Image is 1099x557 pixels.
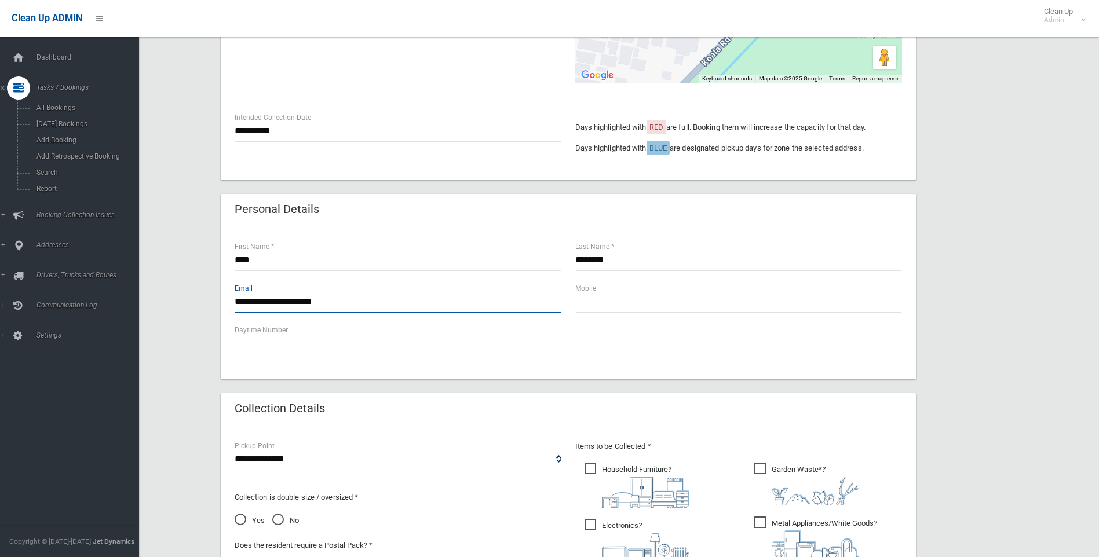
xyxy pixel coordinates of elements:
[649,123,663,131] span: RED
[33,53,148,61] span: Dashboard
[33,301,148,309] span: Communication Log
[575,120,902,134] p: Days highlighted with are full. Booking them will increase the capacity for that day.
[221,198,333,221] header: Personal Details
[33,211,148,219] span: Booking Collection Issues
[9,537,91,545] span: Copyright © [DATE]-[DATE]
[221,397,339,420] header: Collection Details
[649,144,667,152] span: BLUE
[235,538,373,552] label: Does the resident require a Postal Pack? *
[852,75,899,82] a: Report a map error
[602,477,689,508] img: aa9efdbe659d29b613fca23ba79d85cb.png
[235,490,561,504] p: Collection is double size / oversized *
[578,68,616,83] a: Open this area in Google Maps (opens a new window)
[772,477,859,505] img: 4fd8a5c772b2c999c83690221e5242e0.png
[33,136,138,144] span: Add Booking
[12,13,82,24] span: Clean Up ADMIN
[33,185,138,193] span: Report
[1044,16,1073,24] small: Admin
[575,439,902,453] p: Items to be Collected *
[578,68,616,83] img: Google
[585,463,689,508] span: Household Furniture
[759,75,822,82] span: Map data ©2025 Google
[33,271,148,279] span: Drivers, Trucks and Routes
[772,465,859,505] i: ?
[272,514,299,527] span: No
[33,241,148,249] span: Addresses
[602,465,689,508] i: ?
[754,463,859,505] span: Garden Waste*
[33,120,138,128] span: [DATE] Bookings
[33,83,148,91] span: Tasks / Bookings
[829,75,845,82] a: Terms (opens in new tab)
[235,514,265,527] span: Yes
[33,104,138,112] span: All Bookings
[702,75,752,83] button: Keyboard shortcuts
[93,537,134,545] strong: Jet Dynamics
[873,46,896,69] button: Drag Pegman onto the map to open Street View
[33,331,148,339] span: Settings
[575,141,902,155] p: Days highlighted with are designated pickup days for zone the selected address.
[33,168,138,177] span: Search
[33,152,138,160] span: Add Retrospective Booking
[1038,7,1085,24] span: Clean Up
